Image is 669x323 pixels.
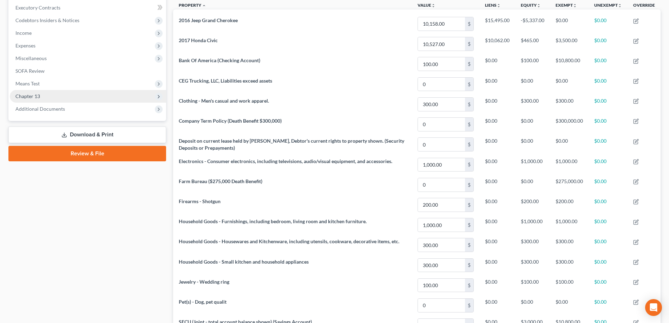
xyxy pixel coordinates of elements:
td: $0.00 [515,114,550,134]
span: Deposit on current lease held by [PERSON_NAME], Debtor's current rights to property shown. (Secur... [179,138,404,151]
div: $ [465,299,473,312]
input: 0.00 [418,259,465,272]
td: $0.00 [479,155,515,175]
td: $300.00 [515,94,550,114]
td: $300,000.00 [550,114,589,134]
td: $0.00 [589,114,628,134]
div: $ [465,57,473,71]
span: Clothing - Men's casual and work apparel. [179,98,269,104]
span: Bank Of America (Checking Account) [179,57,260,63]
input: 0.00 [418,57,465,71]
input: 0.00 [418,118,465,131]
td: $0.00 [479,255,515,275]
i: unfold_more [431,4,435,8]
td: $0.00 [589,235,628,255]
td: $0.00 [589,195,628,215]
span: Firearms - Shotgun [179,198,221,204]
td: $0.00 [589,175,628,195]
input: 0.00 [418,218,465,232]
td: $1,000.00 [550,215,589,235]
td: $100.00 [515,275,550,295]
td: $300.00 [550,94,589,114]
td: $0.00 [515,175,550,195]
div: $ [465,218,473,232]
td: $0.00 [589,134,628,154]
span: Pet(s) - Dog, pet qualit [179,299,227,305]
td: $15,495.00 [479,14,515,34]
td: $1,000.00 [550,155,589,175]
i: unfold_more [537,4,541,8]
span: 2016 Jeep Grand Cherokee [179,17,238,23]
input: 0.00 [418,158,465,172]
td: $0.00 [479,74,515,94]
td: $100.00 [515,54,550,74]
td: $0.00 [515,134,550,154]
td: -$5,337.00 [515,14,550,34]
span: Household Goods - Furnishings, including bedroom, living room and kitchen furniture. [179,218,367,224]
td: $10,062.00 [479,34,515,54]
a: Property expand_less [179,2,206,8]
span: Means Test [15,80,40,86]
td: $0.00 [589,155,628,175]
input: 0.00 [418,279,465,292]
div: $ [465,78,473,91]
span: Household Goods - Small kitchen and household appliances [179,259,309,265]
span: Company Term Policy (Death Benefit $300,000) [179,118,282,124]
a: Liensunfold_more [485,2,501,8]
span: Expenses [15,43,35,49]
td: $0.00 [479,54,515,74]
i: expand_less [202,4,206,8]
div: $ [465,178,473,192]
a: Unexemptunfold_more [594,2,622,8]
a: Valueunfold_more [418,2,435,8]
td: $0.00 [479,175,515,195]
a: SOFA Review [10,65,166,77]
input: 0.00 [418,98,465,111]
div: $ [465,259,473,272]
td: $0.00 [479,94,515,114]
td: $300.00 [515,255,550,275]
div: $ [465,279,473,292]
td: $0.00 [479,134,515,154]
td: $200.00 [550,195,589,215]
a: Download & Print [8,127,166,143]
span: Income [15,30,32,36]
td: $300.00 [550,235,589,255]
td: $0.00 [589,54,628,74]
td: $1,000.00 [515,155,550,175]
a: Equityunfold_more [521,2,541,8]
td: $0.00 [589,94,628,114]
span: Codebtors Insiders & Notices [15,17,79,23]
i: unfold_more [573,4,577,8]
td: $1,000.00 [515,215,550,235]
div: $ [465,158,473,172]
td: $0.00 [479,275,515,295]
td: $0.00 [479,195,515,215]
span: Jewelry - Wedding ring [179,279,229,285]
td: $0.00 [589,14,628,34]
div: $ [465,118,473,131]
td: $3,500.00 [550,34,589,54]
td: $0.00 [550,14,589,34]
input: 0.00 [418,178,465,192]
i: unfold_more [497,4,501,8]
td: $0.00 [589,74,628,94]
span: Chapter 13 [15,93,40,99]
div: Open Intercom Messenger [645,299,662,316]
td: $0.00 [479,295,515,315]
td: $100.00 [550,275,589,295]
td: $0.00 [589,295,628,315]
span: Miscellaneous [15,55,47,61]
td: $275,000.00 [550,175,589,195]
td: $0.00 [479,235,515,255]
input: 0.00 [418,198,465,212]
span: SOFA Review [15,68,45,74]
td: $0.00 [550,295,589,315]
td: $0.00 [589,215,628,235]
input: 0.00 [418,37,465,51]
td: $200.00 [515,195,550,215]
span: Farm Bureau ($275,000 Death Benefit) [179,178,262,184]
span: 2017 Honda Civic [179,37,218,43]
span: Additional Documents [15,106,65,112]
div: $ [465,238,473,252]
